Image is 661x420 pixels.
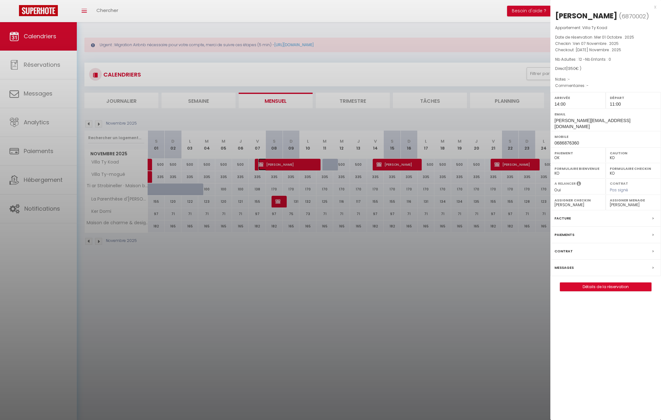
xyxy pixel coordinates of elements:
[610,187,628,193] span: Pas signé
[610,181,628,185] label: Contrat
[619,12,649,21] span: ( )
[566,66,581,71] span: ( € )
[610,150,657,156] label: Caution
[555,40,656,47] p: Checkin :
[586,83,589,88] span: -
[554,102,566,107] span: 14:00
[555,25,656,31] p: Appartement :
[560,282,652,291] button: Détails de la réservation
[555,11,617,21] div: [PERSON_NAME]
[554,111,657,117] label: Email
[554,248,573,255] label: Contrat
[555,34,656,40] p: Date de réservation :
[554,215,571,222] label: Facture
[568,77,570,82] span: -
[554,140,579,145] span: 0686876360
[610,102,621,107] span: 11:00
[554,165,602,172] label: Formulaire Bienvenue
[550,3,656,11] div: x
[555,57,611,62] span: Nb Adultes : 12 -
[554,118,630,129] span: [PERSON_NAME][EMAIL_ADDRESS][DOMAIN_NAME]
[610,197,657,203] label: Assigner Menage
[577,181,581,188] i: Sélectionner OUI si vous souhaiter envoyer les séquences de messages post-checkout
[585,57,611,62] span: Nb Enfants : 0
[576,47,621,52] span: [DATE] Novembre . 2025
[555,47,656,53] p: Checkout :
[554,197,602,203] label: Assigner Checkin
[554,181,576,186] label: A relancer
[554,133,657,140] label: Mobile
[554,232,574,238] label: Paiements
[554,264,574,271] label: Messages
[582,25,607,30] span: Villa Ty Koad
[573,41,619,46] span: Ven 07 Novembre . 2025
[554,95,602,101] label: Arrivée
[621,12,646,20] span: 6870002
[555,83,656,89] p: Commentaires :
[610,95,657,101] label: Départ
[567,66,576,71] span: 1350
[560,283,651,291] a: Détails de la réservation
[554,150,602,156] label: Paiement
[610,165,657,172] label: Formulaire Checkin
[594,34,634,40] span: Mer 01 Octobre . 2025
[555,76,656,83] p: Notes :
[555,66,656,72] div: Direct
